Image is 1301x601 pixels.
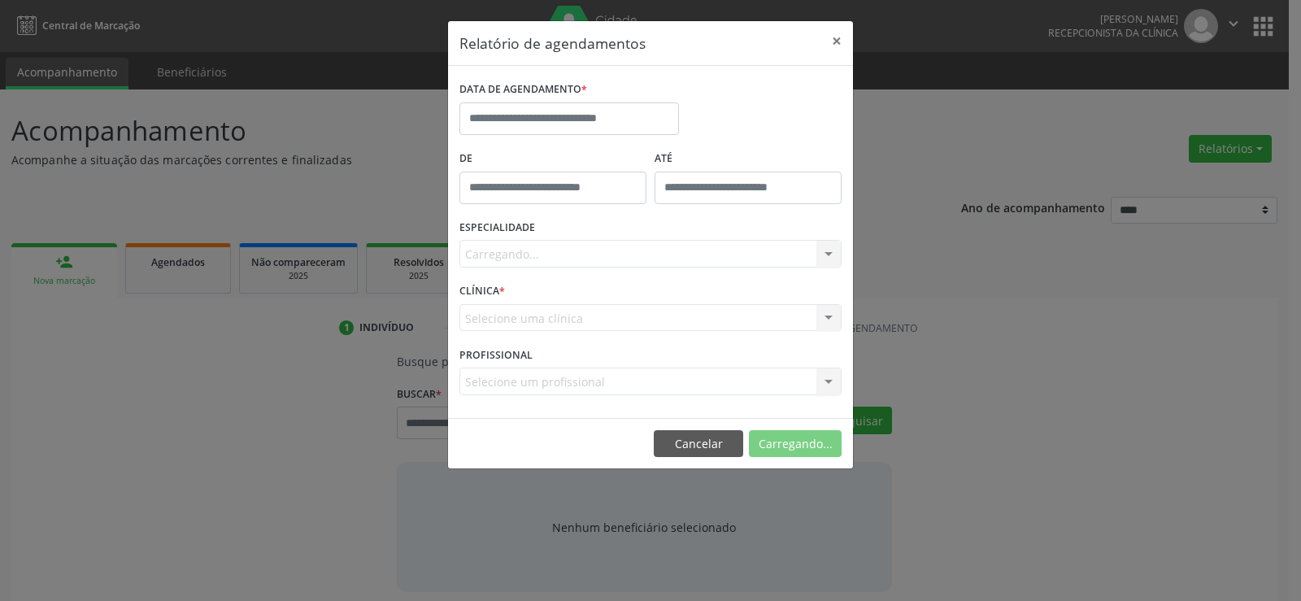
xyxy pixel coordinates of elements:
label: ESPECIALIDADE [459,216,535,241]
label: ATÉ [655,146,842,172]
label: CLÍNICA [459,279,505,304]
label: PROFISSIONAL [459,342,533,368]
label: DATA DE AGENDAMENTO [459,77,587,102]
button: Close [820,21,853,61]
button: Cancelar [654,430,743,458]
button: Carregando... [749,430,842,458]
label: De [459,146,646,172]
h5: Relatório de agendamentos [459,33,646,54]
